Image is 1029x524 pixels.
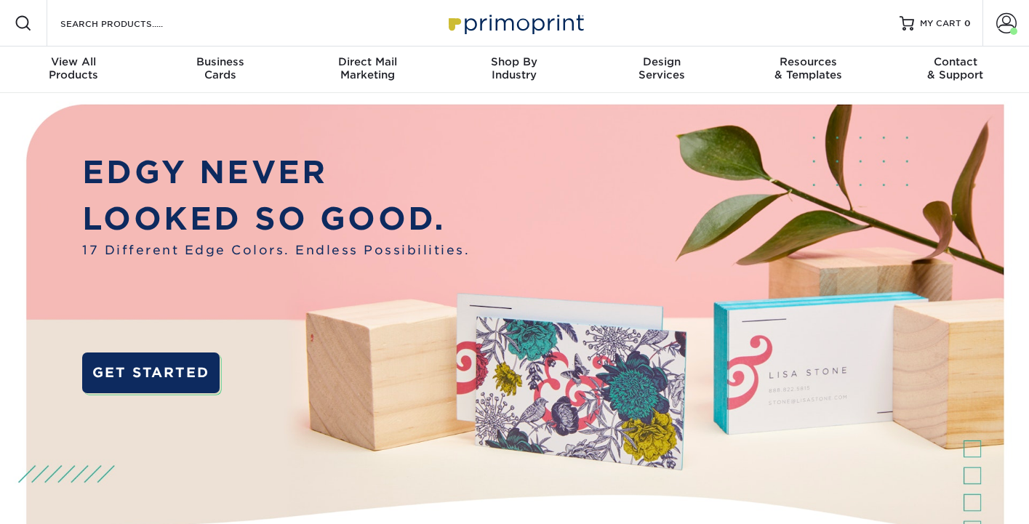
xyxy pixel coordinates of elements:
span: Business [147,55,294,68]
div: & Support [882,55,1029,81]
a: Contact& Support [882,47,1029,93]
span: Design [588,55,735,68]
p: LOOKED SO GOOD. [82,196,470,242]
a: Shop ByIndustry [441,47,588,93]
div: Marketing [294,55,441,81]
input: SEARCH PRODUCTS..... [59,15,201,32]
span: Resources [735,55,882,68]
a: Resources& Templates [735,47,882,93]
div: Services [588,55,735,81]
span: Contact [882,55,1029,68]
div: Industry [441,55,588,81]
span: MY CART [920,17,961,30]
span: 17 Different Edge Colors. Endless Possibilities. [82,241,470,259]
a: GET STARTED [82,352,220,393]
a: DesignServices [588,47,735,93]
span: Direct Mail [294,55,441,68]
a: Direct MailMarketing [294,47,441,93]
p: EDGY NEVER [82,149,470,196]
div: & Templates [735,55,882,81]
img: Primoprint [442,7,588,39]
a: BusinessCards [147,47,294,93]
div: Cards [147,55,294,81]
span: 0 [964,18,971,28]
span: Shop By [441,55,588,68]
